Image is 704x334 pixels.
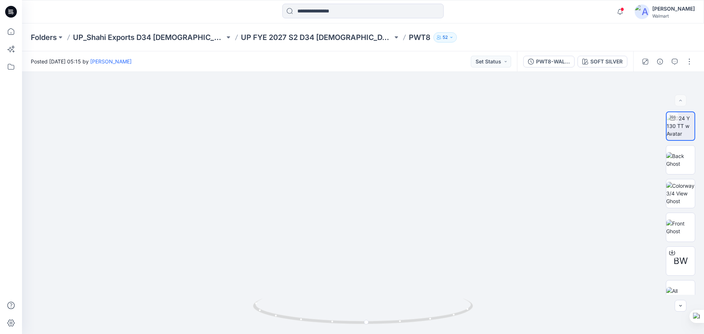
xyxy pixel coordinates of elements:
a: UP FYE 2027 S2 D34 [DEMOGRAPHIC_DATA] Woven Tops [241,32,393,43]
button: 52 [433,32,457,43]
a: Folders [31,32,57,43]
span: BW [674,254,688,268]
img: Back Ghost [666,152,695,168]
button: SOFT SILVER [577,56,627,67]
img: All colorways [666,287,695,302]
button: PWT8-WALMART-PROTO FIT (SZ-M)-30-07-25-HIDAYAT [523,56,575,67]
img: Front Ghost [666,220,695,235]
a: UP_Shahi Exports D34 [DEMOGRAPHIC_DATA] Tops [73,32,225,43]
img: Colorway 3/4 View Ghost [666,182,695,205]
p: PWT8 [409,32,430,43]
a: [PERSON_NAME] [90,58,132,65]
div: SOFT SILVER [590,58,623,66]
div: [PERSON_NAME] [652,4,695,13]
button: Details [654,56,666,67]
div: PWT8-WALMART-PROTO FIT (SZ-M)-30-07-25-HIDAYAT [536,58,570,66]
span: Posted [DATE] 05:15 by [31,58,132,65]
img: 2024 Y 130 TT w Avatar [667,114,694,137]
img: avatar [635,4,649,19]
div: Walmart [652,13,695,19]
p: 52 [443,33,448,41]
